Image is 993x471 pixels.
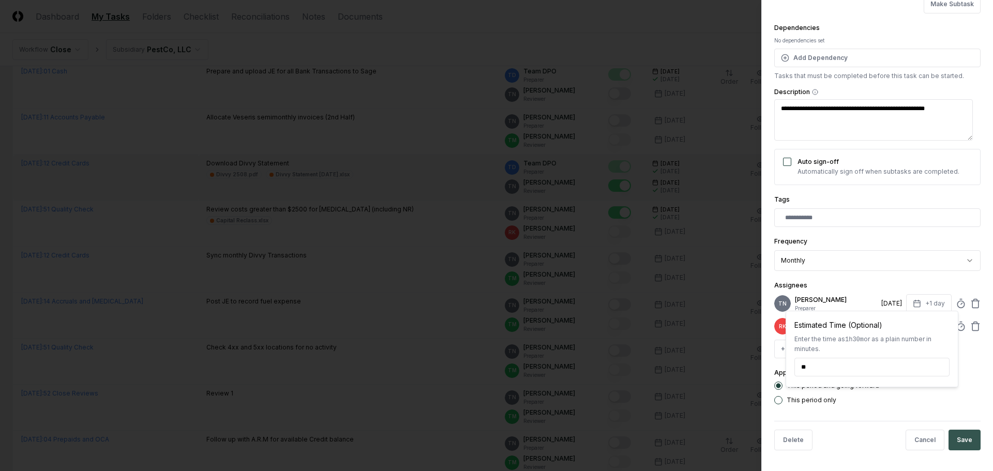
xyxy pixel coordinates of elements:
[774,37,981,44] div: No dependencies set
[798,158,839,165] label: Auto sign-off
[774,24,820,32] label: Dependencies
[774,369,800,376] label: Apply to
[774,71,981,81] p: Tasks that must be completed before this task can be started.
[787,397,836,403] label: This period only
[949,430,981,450] button: Save
[774,195,790,203] label: Tags
[794,320,950,330] div: Estimated Time (Optional)
[795,305,877,312] p: Preparer
[774,237,807,245] label: Frequency
[774,281,807,289] label: Assignees
[794,335,950,354] div: Enter the time as or as a plain number in minutes.
[845,336,864,343] span: 1h30m
[774,49,981,67] button: Add Dependency
[774,430,813,450] button: Delete
[906,294,952,313] button: +1 day
[774,89,981,95] label: Description
[774,340,820,358] button: +Preparer
[778,300,787,308] span: TN
[881,299,902,308] div: [DATE]
[795,295,877,305] p: [PERSON_NAME]
[779,323,786,330] span: RK
[798,167,959,176] p: Automatically sign off when subtasks are completed.
[906,430,944,450] button: Cancel
[812,89,818,95] button: Description
[787,383,879,389] label: This period and going forward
